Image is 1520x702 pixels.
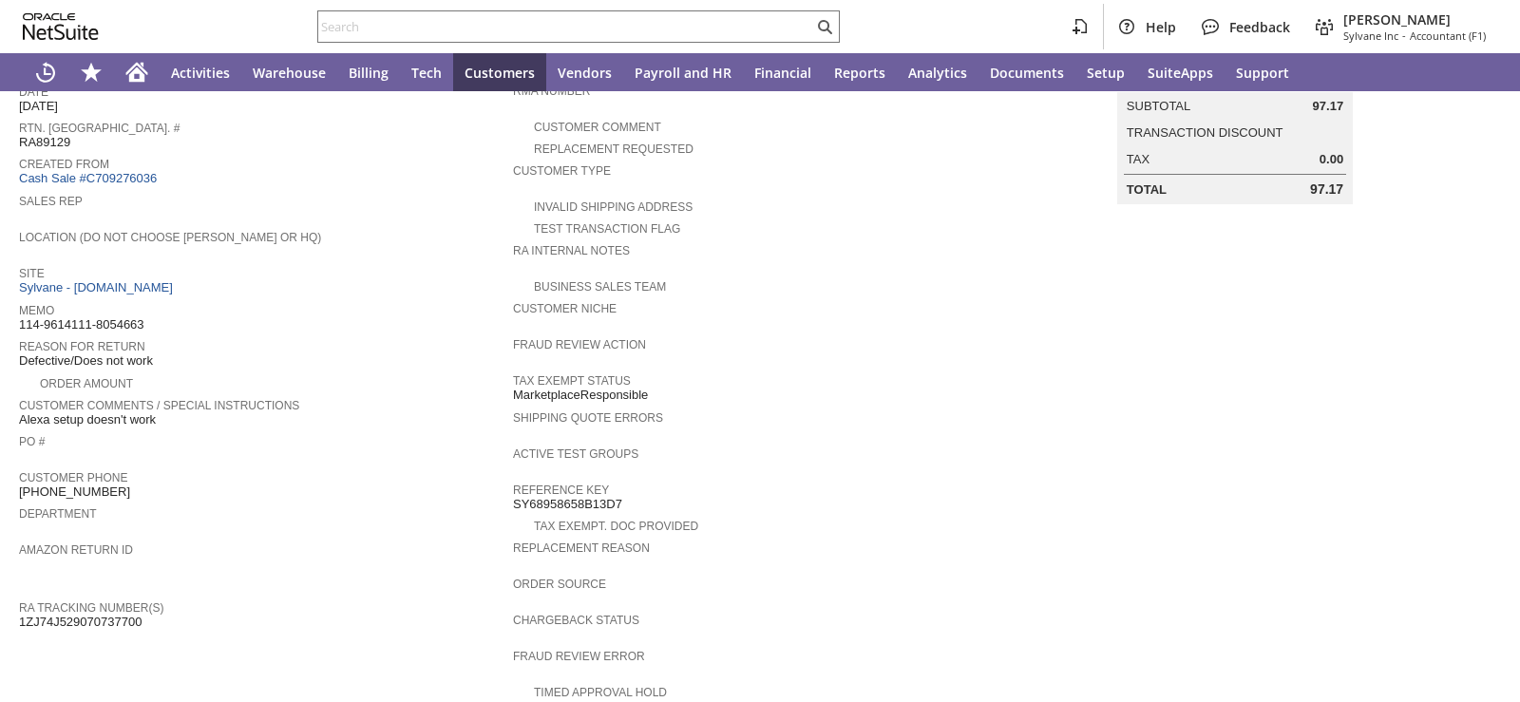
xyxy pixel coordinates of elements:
[513,497,622,512] span: SY68958658B13D7
[546,53,623,91] a: Vendors
[19,231,321,244] a: Location (Do Not Choose [PERSON_NAME] or HQ)
[19,435,45,448] a: PO #
[1127,152,1149,166] a: Tax
[19,353,153,369] span: Defective/Does not work
[453,53,546,91] a: Customers
[19,85,48,99] a: Date
[19,543,133,557] a: Amazon Return ID
[513,85,590,98] a: RMA Number
[1087,64,1125,82] span: Setup
[534,222,680,236] a: Test Transaction Flag
[160,53,241,91] a: Activities
[171,64,230,82] span: Activities
[1410,28,1486,43] span: Accountant (F1)
[743,53,823,91] a: Financial
[513,411,663,425] a: Shipping Quote Errors
[19,507,97,521] a: Department
[823,53,897,91] a: Reports
[349,64,389,82] span: Billing
[623,53,743,91] a: Payroll and HR
[534,520,698,533] a: Tax Exempt. Doc Provided
[1127,125,1283,140] a: Transaction Discount
[19,340,145,353] a: Reason For Return
[1310,181,1343,198] span: 97.17
[513,484,609,497] a: Reference Key
[1127,182,1167,197] a: Total
[253,64,326,82] span: Warehouse
[19,471,127,484] a: Customer Phone
[513,578,606,591] a: Order Source
[1229,18,1290,36] span: Feedback
[125,61,148,84] svg: Home
[68,53,114,91] div: Shortcuts
[513,374,631,388] a: Tax Exempt Status
[513,388,648,403] span: MarketplaceResponsible
[318,15,813,38] input: Search
[513,302,617,315] a: Customer Niche
[1075,53,1136,91] a: Setup
[1320,152,1343,167] span: 0.00
[1343,10,1486,28] span: [PERSON_NAME]
[19,484,130,500] span: [PHONE_NUMBER]
[754,64,811,82] span: Financial
[1313,99,1344,114] span: 97.17
[19,99,58,114] span: [DATE]
[534,200,693,214] a: Invalid Shipping Address
[19,171,157,185] a: Cash Sale #C709276036
[813,15,836,38] svg: Search
[241,53,337,91] a: Warehouse
[19,267,45,280] a: Site
[23,53,68,91] a: Recent Records
[1402,28,1406,43] span: -
[534,686,667,699] a: Timed Approval Hold
[635,64,731,82] span: Payroll and HR
[1225,53,1301,91] a: Support
[400,53,453,91] a: Tech
[1148,64,1213,82] span: SuiteApps
[19,615,142,630] span: 1ZJ74J529070737700
[40,377,133,390] a: Order Amount
[19,412,156,427] span: Alexa setup doesn't work
[19,304,54,317] a: Memo
[513,164,611,178] a: Customer Type
[19,122,180,135] a: Rtn. [GEOGRAPHIC_DATA]. #
[513,244,630,257] a: RA Internal Notes
[23,13,99,40] svg: logo
[534,280,666,294] a: Business Sales Team
[411,64,442,82] span: Tech
[513,650,645,663] a: Fraud Review Error
[513,614,639,627] a: Chargeback Status
[558,64,612,82] span: Vendors
[19,280,178,294] a: Sylvane - [DOMAIN_NAME]
[908,64,967,82] span: Analytics
[19,399,299,412] a: Customer Comments / Special Instructions
[513,447,638,461] a: Active Test Groups
[1146,18,1176,36] span: Help
[513,541,650,555] a: Replacement reason
[465,64,535,82] span: Customers
[897,53,978,91] a: Analytics
[534,121,661,134] a: Customer Comment
[19,195,83,208] a: Sales Rep
[978,53,1075,91] a: Documents
[19,317,144,332] span: 114-9614111-8054663
[114,53,160,91] a: Home
[19,158,109,171] a: Created From
[1236,64,1289,82] span: Support
[534,142,693,156] a: Replacement Requested
[34,61,57,84] svg: Recent Records
[1127,99,1190,113] a: Subtotal
[1343,28,1398,43] span: Sylvane Inc
[834,64,885,82] span: Reports
[513,338,646,351] a: Fraud Review Action
[19,135,70,150] span: RA89129
[990,64,1064,82] span: Documents
[337,53,400,91] a: Billing
[1136,53,1225,91] a: SuiteApps
[19,601,163,615] a: RA Tracking Number(s)
[80,61,103,84] svg: Shortcuts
